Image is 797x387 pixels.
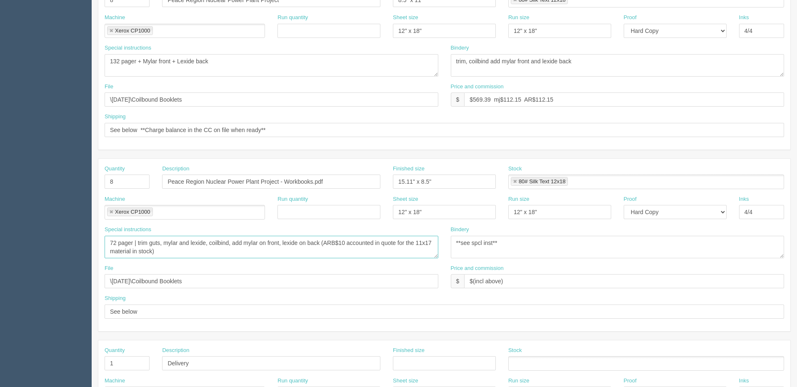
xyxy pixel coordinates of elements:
textarea: 132 pager + Mylar front + Lexide back [105,54,438,77]
label: Stock [508,347,522,355]
label: Sheet size [393,14,418,22]
label: Inks [739,377,749,385]
label: Finished size [393,165,425,173]
label: Bindery [451,44,469,52]
label: Run quantity [277,195,308,203]
label: Finished size [393,347,425,355]
div: Xerox CP1000 [115,28,150,33]
label: Special instructions [105,226,151,234]
label: Description [162,347,189,355]
label: Sheet size [393,195,418,203]
div: Xerox CP1000 [115,209,150,215]
label: Shipping [105,113,126,121]
label: Bindery [451,226,469,234]
label: Quantity [105,347,125,355]
label: Machine [105,14,125,22]
label: Run quantity [277,377,308,385]
label: File [105,83,113,91]
label: Price and commission [451,83,504,91]
label: Machine [105,377,125,385]
label: Run size [508,195,530,203]
label: Price and commission [451,265,504,272]
label: Inks [739,14,749,22]
label: Stock [508,165,522,173]
label: Proof [624,14,637,22]
textarea: 72 pager | trim guts, mylar and lexide, coilbind, add mylar on front, lexide on back (ARB$10 acco... [105,236,438,258]
div: $ [451,92,465,107]
label: Inks [739,195,749,203]
label: Run quantity [277,14,308,22]
div: $ [451,274,465,288]
label: Quantity [105,165,125,173]
label: Proof [624,377,637,385]
label: Shipping [105,295,126,302]
label: Description [162,165,189,173]
textarea: trim, coilbind add mylar front and lexide back [451,54,785,77]
label: Run size [508,377,530,385]
label: File [105,265,113,272]
label: Special instructions [105,44,151,52]
label: Run size [508,14,530,22]
div: 80# Silk Text 12x18 [519,179,566,184]
label: Sheet size [393,377,418,385]
label: Machine [105,195,125,203]
label: Proof [624,195,637,203]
